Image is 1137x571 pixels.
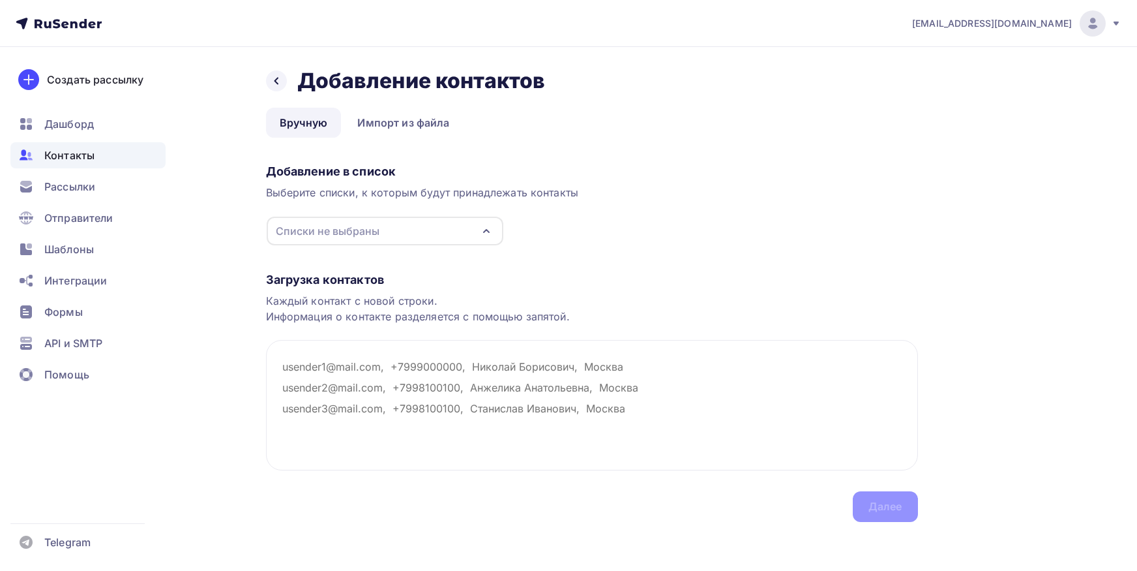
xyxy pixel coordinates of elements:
[44,367,89,382] span: Помощь
[266,185,918,200] div: Выберите списки, к которым будут принадлежать контакты
[10,174,166,200] a: Рассылки
[912,17,1072,30] span: [EMAIL_ADDRESS][DOMAIN_NAME]
[912,10,1121,37] a: [EMAIL_ADDRESS][DOMAIN_NAME]
[10,299,166,325] a: Формы
[266,108,342,138] a: Вручную
[344,108,463,138] a: Импорт из файла
[276,223,379,239] div: Списки не выбраны
[266,164,918,179] div: Добавление в список
[266,216,504,246] button: Списки не выбраны
[44,241,94,257] span: Шаблоны
[10,205,166,231] a: Отправители
[44,210,113,226] span: Отправители
[44,335,102,351] span: API и SMTP
[44,273,107,288] span: Интеграции
[10,111,166,137] a: Дашборд
[10,142,166,168] a: Контакты
[44,116,94,132] span: Дашборд
[44,179,95,194] span: Рассылки
[266,293,918,324] div: Каждый контакт с новой строки. Информация о контакте разделяется с помощью запятой.
[44,534,91,550] span: Telegram
[47,72,143,87] div: Создать рассылку
[10,236,166,262] a: Шаблоны
[44,147,95,163] span: Контакты
[297,68,546,94] h2: Добавление контактов
[44,304,83,320] span: Формы
[266,272,918,288] div: Загрузка контактов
